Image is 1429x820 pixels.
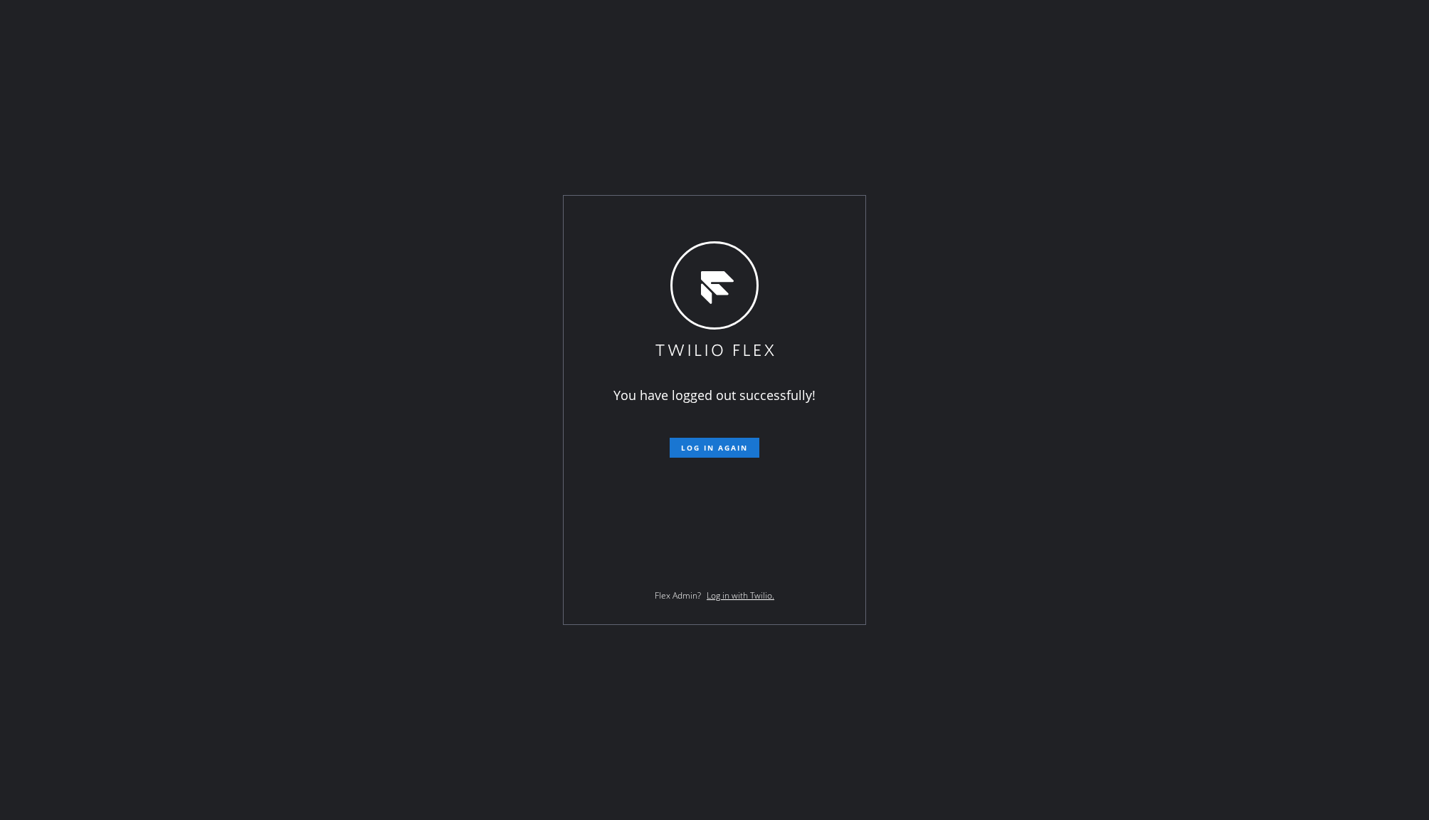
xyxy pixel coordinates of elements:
a: Log in with Twilio. [707,589,774,601]
button: Log in again [670,438,759,458]
span: You have logged out successfully! [613,387,816,404]
span: Log in again [681,443,748,453]
span: Flex Admin? [655,589,701,601]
